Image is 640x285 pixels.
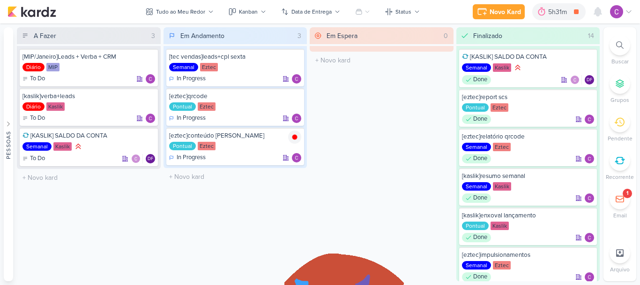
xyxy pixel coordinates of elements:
div: To Do [22,154,45,163]
div: Diário [22,102,45,111]
div: 5h31m [548,7,570,17]
button: Novo Kard [473,4,525,19]
div: Diego Freitas [146,154,155,163]
p: DF [148,157,153,162]
div: Prioridade Alta [513,63,522,72]
div: [kaslik]enxoval lançamento [462,211,595,220]
div: Eztec [198,142,216,150]
div: [kaslik]resumo semanal [462,172,595,180]
div: In Progress [169,114,206,123]
img: Carlos Lima [292,114,301,123]
div: Responsável: Carlos Lima [292,153,301,162]
div: Pontual [169,102,196,111]
div: Semanal [462,182,491,191]
p: Done [473,193,487,203]
div: Pontual [462,222,489,230]
img: kardz.app [7,6,56,17]
p: Done [473,115,487,124]
div: [kaslik]verba+leads [22,92,155,100]
div: Pontual [462,103,489,112]
div: 0 [440,31,452,41]
div: Semanal [169,63,198,71]
img: Carlos Lima [131,154,141,163]
div: 14 [584,31,598,41]
input: + Novo kard [19,171,159,185]
p: Arquivo [610,265,630,274]
img: Carlos Lima [146,114,155,123]
div: Diário [22,63,45,71]
input: + Novo kard [312,54,452,67]
div: Novo Kard [490,7,521,17]
div: Diego Freitas [585,75,594,85]
div: [eztec]relatório qrcode [462,132,595,141]
div: Responsável: Diego Freitas [146,154,155,163]
div: In Progress [169,74,206,84]
img: Carlos Lima [585,233,594,242]
div: MIP [46,63,60,71]
div: Eztec [493,143,511,151]
p: Grupos [610,96,629,104]
img: Carlos Lima [585,272,594,282]
div: Responsável: Carlos Lima [146,74,155,84]
div: [KASLIK] SALDO DA CONTA [462,53,595,61]
div: [eztec]qrcode [169,92,302,100]
div: Eztec [200,63,218,71]
div: Done [462,272,491,282]
div: Em Andamento [180,31,224,41]
div: Eztec [491,103,508,112]
div: Responsável: Diego Freitas [585,75,594,85]
img: Carlos Lima [585,115,594,124]
div: Semanal [462,143,491,151]
div: Pessoas [4,131,13,159]
img: Carlos Lima [292,153,301,162]
img: Carlos Lima [585,193,594,203]
li: Ctrl + F [603,35,636,66]
p: To Do [30,74,45,84]
p: Pendente [608,134,633,143]
div: [MIP/Janeiro]Leads + Verba + CRM [22,53,155,61]
p: Done [473,75,487,85]
div: Responsável: Carlos Lima [292,74,301,84]
div: Eztec [493,261,511,270]
div: Colaboradores: Carlos Lima [570,75,582,85]
div: [eztec]impulsionamentos [462,251,595,259]
div: Kaslik [491,222,509,230]
div: Responsável: Carlos Lima [585,193,594,203]
div: Semanal [462,261,491,270]
div: Pontual [169,142,196,150]
div: In Progress [169,153,206,162]
input: + Novo kard [165,170,305,184]
div: Kaslik [493,182,511,191]
div: Responsável: Carlos Lima [146,114,155,123]
div: Prioridade Alta [74,142,83,151]
p: Done [473,233,487,242]
div: Colaboradores: Carlos Lima [131,154,143,163]
p: To Do [30,114,45,123]
p: In Progress [177,114,206,123]
div: 3 [148,31,159,41]
p: Email [613,211,627,220]
p: Buscar [611,57,629,66]
div: 1 [626,190,628,197]
div: Kaslik [53,142,72,151]
img: tracking [288,131,301,144]
div: Eztec [198,102,216,111]
div: Kaslik [493,63,511,72]
p: DF [587,78,592,83]
div: Responsável: Carlos Lima [292,114,301,123]
div: Responsável: Carlos Lima [585,233,594,242]
div: Responsável: Carlos Lima [585,272,594,282]
div: Em Espera [327,31,357,41]
img: Carlos Lima [570,75,580,85]
div: [tec vendas]leads+cpl sexta [169,53,302,61]
div: Semanal [462,63,491,72]
div: 3 [294,31,305,41]
p: Done [473,154,487,163]
div: Done [462,154,491,163]
div: Kaslik [46,102,65,111]
div: Done [462,115,491,124]
div: Responsável: Carlos Lima [585,115,594,124]
div: Done [462,233,491,242]
div: Responsável: Carlos Lima [585,154,594,163]
button: Pessoas [4,27,13,281]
